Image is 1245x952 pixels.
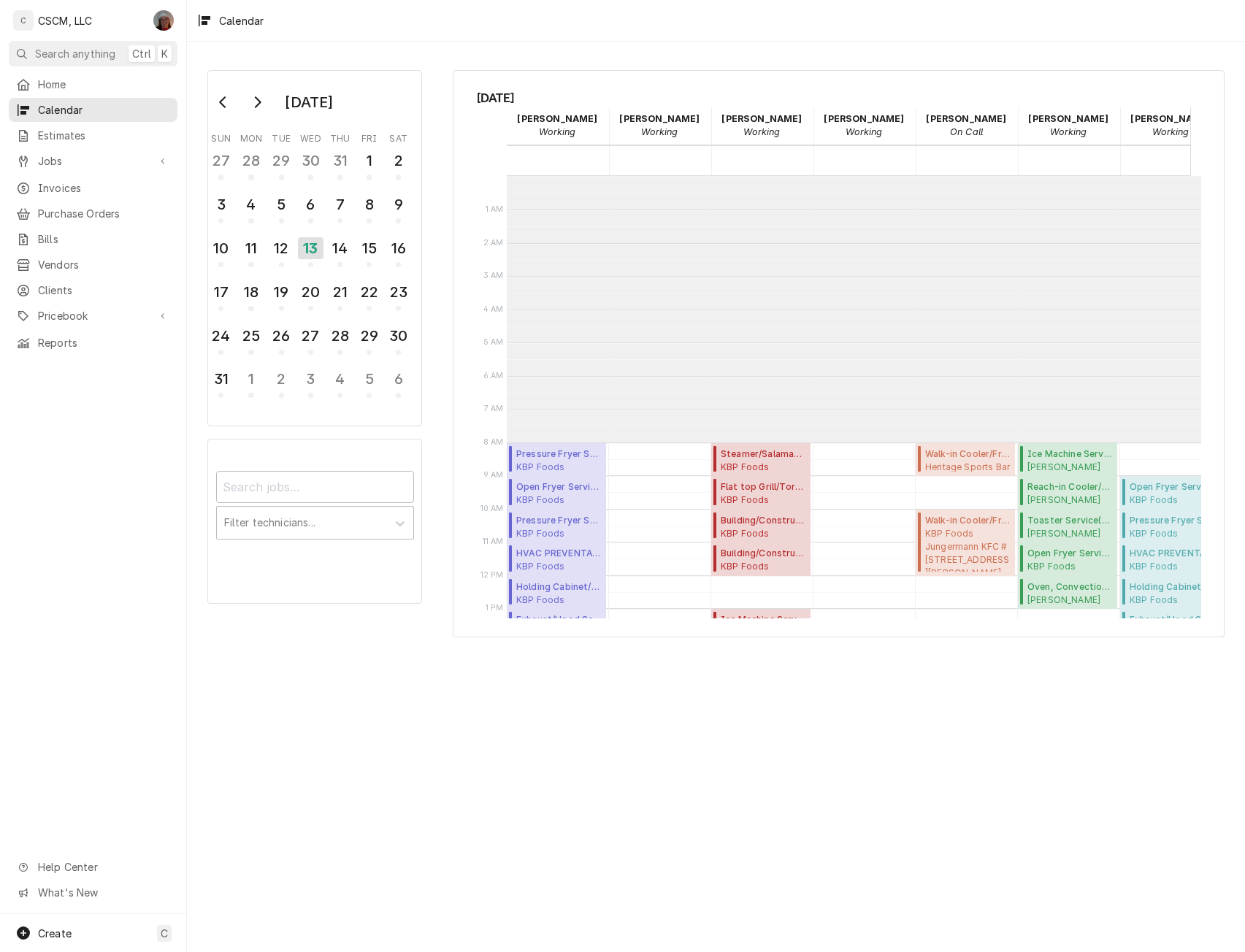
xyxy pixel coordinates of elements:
[1130,580,1216,594] span: Holding Cabinet/Warmer Service ( Active )
[1027,560,1113,572] span: KBP Foods Litchfield KFC #[STREET_ADDRESS][US_STATE]
[270,193,293,215] div: 5
[507,476,607,510] div: Open Fryer Service(Finalized)KBP Foods[PERSON_NAME] KFC #5252 / [STREET_ADDRESS][PERSON_NAME][US_...
[9,880,177,905] a: Go to What's New
[384,128,413,145] th: Saturday
[207,128,236,145] th: Sunday
[711,443,811,477] div: Steamer/Salamander/Cheesemelter Service(Past Due)KBP FoodsSource Center Taco Bell # 37413 / [STRE...
[1027,580,1113,594] span: Oven, Convection/Combi/Pizza/Conveyor Service ( Uninvoiced )
[711,510,811,543] div: Building/Construction Service(Past Due)KBP Foods[PERSON_NAME] Taco Bell #37399 / [STREET_ADDRESS]...
[387,325,410,347] div: 30
[507,576,607,610] div: Holding Cabinet/Warmer Service(Active)KBP Foods[PERSON_NAME] KFC #5756 / [STREET_ADDRESS][US_STATE]
[1120,576,1221,610] div: Holding Cabinet/Warmer Service(Active)KBP Foods[PERSON_NAME] KFC #5756 / [STREET_ADDRESS][US_STATE]
[916,443,1016,477] div: Walk-in Cooler/Freezer Service Call(Active)Heritage Sports Bar & GrillHeritage Sports Bar & Grill...
[38,102,170,118] span: Calendar
[355,128,384,145] th: Friday
[270,325,293,347] div: 26
[210,193,232,215] div: 3
[38,885,169,900] span: What's New
[1130,547,1216,560] span: HVAC PREVENTATIVE MAINTENANCE ( Finalized )
[132,46,151,61] span: Ctrl
[1018,542,1118,576] div: Open Fryer Service(Past Due)KBP FoodsLitchfield KFC #[STREET_ADDRESS][US_STATE]
[38,231,170,247] span: Bills
[38,257,170,272] span: Vendors
[242,91,272,114] button: Go to next month
[480,270,507,282] span: 3 AM
[216,458,414,555] div: Calendar Filters
[299,325,322,347] div: 27
[721,494,806,505] span: KBP Foods [PERSON_NAME] Taco Bell #37399 / [STREET_ADDRESS][PERSON_NAME][US_STATE][US_STATE]
[507,609,607,675] div: [Service] Exhaust/Hood Service KBP Foods Moberly KFC #5756 / 533 US-24 East, Moberly, Missouri 65...
[507,107,609,144] div: Chris Lynch - Working
[1130,527,1216,539] span: KBP Foods [PERSON_NAME] KFC # 5253 / [STREET_ADDRESS][PERSON_NAME][US_STATE]
[480,370,507,382] span: 6 AM
[153,10,174,31] div: Dena Vecchetti's Avatar
[329,150,351,172] div: 31
[1018,576,1118,610] div: [Service] Oven, Convection/Combi/Pizza/Conveyor Service Robertson Yao Little Caesars Little Caesa...
[270,281,293,303] div: 19
[9,331,177,355] a: Reports
[38,153,148,169] span: Jobs
[38,206,170,221] span: Purchase Orders
[916,510,1016,576] div: [Service] Walk-in Cooler/Freezer Service Call KBP Foods Jungermann KFC #5846 / 1699 Jungermann Ro...
[153,10,174,31] div: DV
[516,613,602,626] span: Exhaust/Hood Service ( Past Due )
[711,476,811,510] div: [Service] Flat top Grill/Tortilla/ Panini KBP Foods Cheyenne Meadows Taco Bell #37399 / 745 Cheye...
[743,126,780,137] em: Working
[240,237,262,259] div: 11
[711,510,811,543] div: [Service] Building/Construction Service KBP Foods Cheyenne Meadows Taco Bell #37399 / 745 Cheyenn...
[1130,113,1211,124] strong: [PERSON_NAME]
[1120,576,1221,610] div: [Service] Holding Cabinet/Warmer Service KBP Foods Moberly KFC #5756 / 533 US-24 East, Moberly, M...
[517,113,597,124] strong: [PERSON_NAME]
[480,304,507,315] span: 4 AM
[516,527,602,539] span: KBP Foods [PERSON_NAME] KFC # 5253 / [STREET_ADDRESS][PERSON_NAME][US_STATE]
[516,580,602,594] span: Holding Cabinet/Warmer Service ( Active )
[299,150,322,172] div: 30
[38,13,92,28] div: CSCM, LLC
[296,128,325,145] th: Wednesday
[507,510,607,543] div: Pressure Fryer Service(Parts Needed/Research)KBP Foods[PERSON_NAME] KFC # 5253 / [STREET_ADDRESS]...
[721,461,806,472] span: KBP Foods Source Center Taco Bell # 37413 / [STREET_ADDRESS][US_STATE][US_STATE]
[387,237,410,259] div: 16
[358,150,380,172] div: 1
[1018,510,1118,543] div: Toaster Service(Past Due)[PERSON_NAME] FoodsCarlinville [PERSON_NAME] #[STREET_ADDRESS][US_STATE]
[240,193,262,215] div: 4
[210,368,232,390] div: 31
[516,494,602,505] span: KBP Foods [PERSON_NAME] KFC #5252 / [STREET_ADDRESS][PERSON_NAME][US_STATE]
[210,237,232,259] div: 10
[270,368,293,390] div: 2
[539,126,575,137] em: Working
[1130,480,1216,494] span: Open Fryer Service ( Finalized )
[1018,443,1118,477] div: Ice Machine Service(Uninvoiced)[PERSON_NAME] FoodsCarlinville [PERSON_NAME] #[STREET_ADDRESS][US_...
[329,237,351,259] div: 14
[916,443,1016,477] div: [Service] Walk-in Cooler/Freezer Service Call Heritage Sports Bar & Grill Heritage Sports Bar & G...
[480,469,507,481] span: 9 AM
[9,855,177,879] a: Go to Help Center
[299,368,322,390] div: 3
[609,107,711,144] div: Dena Vecchetti - Working
[507,510,607,543] div: [Service] Pressure Fryer Service KBP Foods Clark Ln KFC # 5253 / 3212 Clark Ln, Columbia, Missour...
[270,150,293,172] div: 29
[9,149,177,173] a: Go to Jobs
[358,325,380,347] div: 29
[477,503,507,515] span: 10 AM
[721,113,802,124] strong: [PERSON_NAME]
[1027,514,1113,527] span: Toaster Service ( Past Due )
[9,176,177,200] a: Invoices
[925,514,1011,527] span: Walk-in Cooler/Freezer Service Call ( Past Due )
[9,41,177,66] button: Search anythingCtrlK
[236,128,267,145] th: Monday
[280,90,338,115] div: [DATE]
[453,70,1225,637] div: Calendar Calendar
[477,569,507,581] span: 12 PM
[1120,510,1221,543] div: [Service] Pressure Fryer Service KBP Foods Clark Ln KFC # 5253 / 3212 Clark Ln, Columbia, Missour...
[846,126,882,137] em: Working
[9,227,177,251] a: Bills
[38,335,170,350] span: Reports
[240,325,262,347] div: 25
[38,859,169,875] span: Help Center
[358,281,380,303] div: 22
[507,576,607,610] div: [Service] Holding Cabinet/Warmer Service KBP Foods Moberly KFC #5756 / 533 US-24 East, Moberly, M...
[9,98,177,122] a: Calendar
[1130,613,1216,626] span: Exhaust/Hood Service ( Past Due )
[240,150,262,172] div: 28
